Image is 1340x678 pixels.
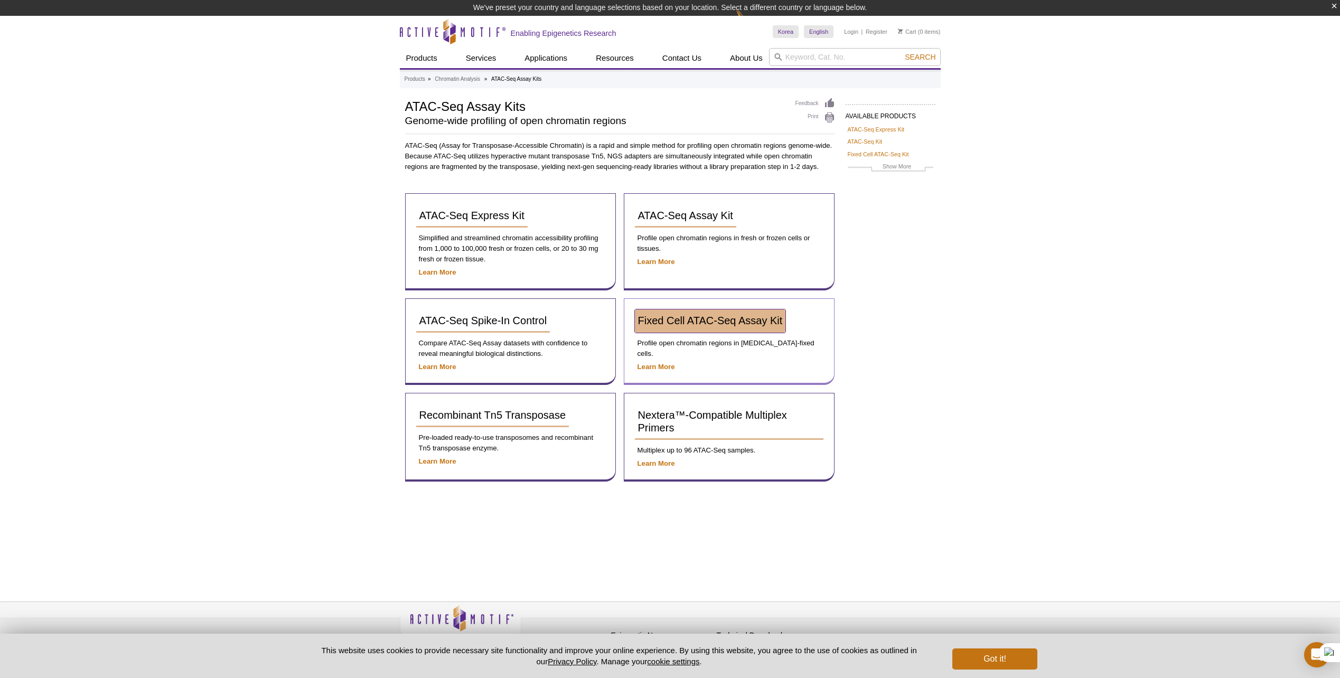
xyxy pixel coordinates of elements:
[416,404,569,427] a: Recombinant Tn5 Transposase
[647,657,699,666] button: cookie settings
[405,74,425,84] a: Products
[656,48,708,68] a: Contact Us
[638,258,675,266] a: Learn More
[416,309,550,333] a: ATAC-Seq Spike-In Control
[416,432,605,454] p: Pre-loaded ready-to-use transposomes and recombinant Tn5 transposase enzyme.
[635,445,823,456] p: Multiplex up to 96 ATAC-Seq samples.
[435,74,480,84] a: Chromatin Analysis
[1304,642,1329,667] div: Open Intercom Messenger
[416,233,605,265] p: Simplified and streamlined chromatin accessibility profiling from 1,000 to 100,000 fresh or froze...
[795,112,835,124] a: Print
[846,104,935,123] h2: AVAILABLE PRODUCTS
[518,48,574,68] a: Applications
[303,645,935,667] p: This website uses cookies to provide necessary site functionality and improve your online experie...
[848,162,933,174] a: Show More
[548,657,596,666] a: Privacy Policy
[848,149,909,159] a: Fixed Cell ATAC-Seq Kit
[460,48,503,68] a: Services
[638,409,787,434] span: Nextera™-Compatible Multiplex Primers
[419,409,566,421] span: Recombinant Tn5 Transposase
[902,52,939,62] button: Search
[635,309,786,333] a: Fixed Cell ATAC-Seq Assay Kit
[419,363,456,371] a: Learn More
[416,204,528,228] a: ATAC-Seq Express Kit
[611,631,711,640] h4: Epigenetic News
[416,338,605,359] p: Compare ATAC-Seq Assay datasets with confidence to reveal meaningful biological distinctions.
[717,631,817,640] h4: Technical Downloads
[511,29,616,38] h2: Enabling Epigenetics Research
[952,648,1037,670] button: Got it!
[419,315,547,326] span: ATAC-Seq Spike-In Control
[635,233,823,254] p: Profile open chromatin regions in fresh or frozen cells or tissues.
[773,25,799,38] a: Korea
[419,210,524,221] span: ATAC-Seq Express Kit
[484,76,488,82] li: »
[638,315,783,326] span: Fixed Cell ATAC-Seq Assay Kit
[905,53,935,61] span: Search
[822,620,902,644] table: Click to Verify - This site chose Symantec SSL for secure e-commerce and confidential communicati...
[589,48,640,68] a: Resources
[635,204,736,228] a: ATAC-Seq Assay Kit
[844,28,858,35] a: Login
[898,29,903,34] img: Your Cart
[736,8,764,33] img: Change Here
[400,48,444,68] a: Products
[795,98,835,109] a: Feedback
[638,459,675,467] a: Learn More
[638,210,733,221] span: ATAC-Seq Assay Kit
[405,116,785,126] h2: Genome-wide profiling of open chromatin regions
[405,140,835,172] p: ATAC-Seq (Assay for Transposase-Accessible Chromatin) is a rapid and simple method for profiling ...
[866,28,887,35] a: Register
[527,629,568,645] a: Privacy Policy
[848,125,905,134] a: ATAC-Seq Express Kit
[635,338,823,359] p: Profile open chromatin regions in [MEDICAL_DATA]-fixed cells.
[861,25,863,38] li: |
[405,98,785,114] h1: ATAC-Seq Assay Kits
[898,28,916,35] a: Cart
[638,363,675,371] a: Learn More
[804,25,833,38] a: English
[419,457,456,465] a: Learn More
[635,404,823,440] a: Nextera™-Compatible Multiplex Primers
[724,48,769,68] a: About Us
[898,25,941,38] li: (0 items)
[769,48,941,66] input: Keyword, Cat. No.
[848,137,883,146] a: ATAC-Seq Kit
[400,602,521,645] img: Active Motif,
[491,76,541,82] li: ATAC-Seq Assay Kits
[419,268,456,276] a: Learn More
[428,76,431,82] li: »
